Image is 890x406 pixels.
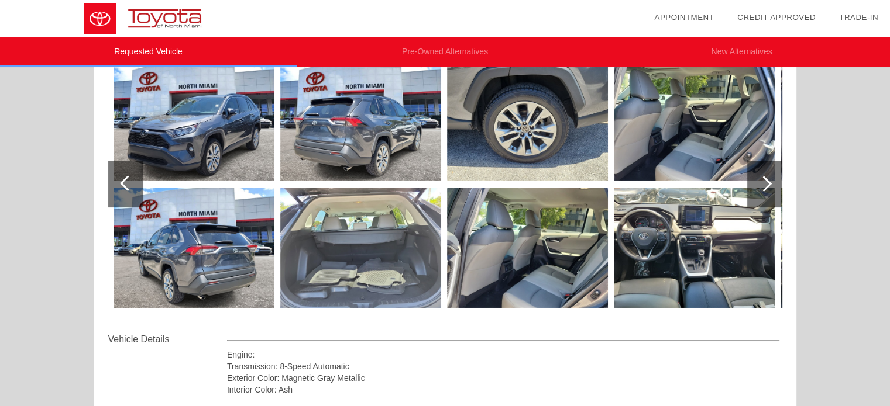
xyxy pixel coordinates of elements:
li: Pre-Owned Alternatives [297,37,593,67]
img: e11f26e9a1ec0404c087b921ad220272x.jpg [447,188,608,308]
img: 04c5c7ef6ae8286e8256420cae98148fx.jpg [614,60,775,181]
a: Appointment [654,13,714,22]
li: New Alternatives [593,37,890,67]
img: 71805306eb991efbc51360c913d7ea15x.jpg [614,188,775,308]
div: Vehicle Details [108,332,227,346]
a: Credit Approved [737,13,816,22]
div: Interior Color: Ash [227,384,780,395]
div: Exterior Color: Magnetic Gray Metallic [227,372,780,384]
div: Engine: [227,349,780,360]
img: bdbffed1a8d67e2c75735d91f013961fx.jpg [114,60,274,181]
img: 66db0ad0e89dfeacc5056632a54b3460x.jpg [447,60,608,181]
a: Trade-In [839,13,878,22]
img: 571d37872d2759fb5251e8ad6cc5d71ex.jpg [280,60,441,181]
img: 14bd535f3cf5043102ef31e57bb7485bx.jpg [280,188,441,308]
img: 0b2f942dd687d6b46b2fea0392fc7e36x.jpg [114,188,274,308]
div: Transmission: 8-Speed Automatic [227,360,780,372]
